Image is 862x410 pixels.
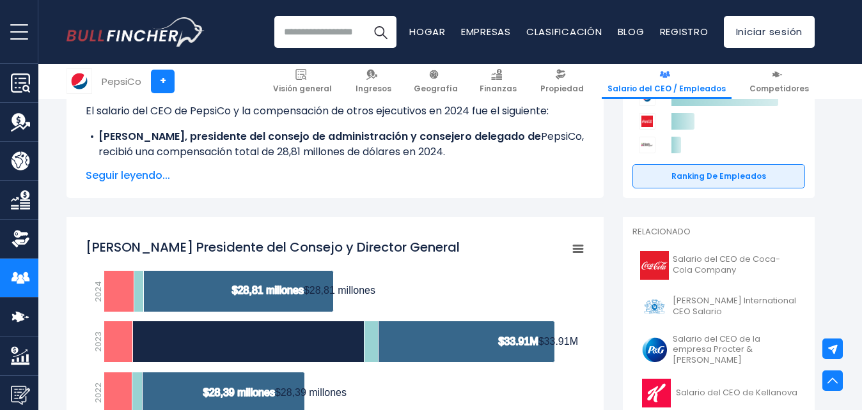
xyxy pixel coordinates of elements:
span: Ingresos [356,84,391,94]
span: Propiedad [540,84,584,94]
img: Logotipo de PM [640,292,669,321]
span: Visión general [273,84,332,94]
img: Logotipo de Bullfincher [67,17,205,47]
a: Blog [618,25,645,38]
img: Propiedad [11,229,30,248]
span: Salario del CEO de la empresa Procter & [PERSON_NAME] [673,334,797,367]
a: Hogar [409,25,446,38]
text: 2024 [92,281,104,302]
span: Geografía [414,84,458,94]
a: Ingresos [350,64,397,99]
a: Empresas [461,25,511,38]
a: Propiedad [535,64,590,99]
a: Ir a la página de inicio [67,17,204,47]
p: Relacionado [632,227,805,238]
tspan: $28,39 millones [275,387,347,398]
a: [PERSON_NAME] International CEO Salario [632,289,805,324]
text: 2022 [92,383,104,403]
span: [PERSON_NAME] International CEO Salario [673,296,797,317]
b: [PERSON_NAME], presidente del consejo de administración y consejero delegado de [98,129,541,144]
tspan: $33.91M [498,336,538,347]
li: PepsiCo, recibió una compensación total de 28,81 millones de dólares en 2024. [86,129,584,160]
tspan: $33.91M [538,336,578,347]
span: Salario del CEO / Empleados [607,84,726,94]
a: Competidores [744,64,815,99]
a: Visión general [267,64,338,99]
tspan: [PERSON_NAME] Presidente del Consejo y Director General [86,238,460,256]
span: Salario del CEO de Kellanova [676,388,797,399]
span: Finanzas [480,84,517,94]
tspan: $28,39 millones [203,387,275,398]
p: El salario del CEO de PepsiCo y la compensación de otros ejecutivos en 2024 fue el siguiente: [86,103,584,119]
img: Logotipo de PG [640,335,669,364]
a: Clasificación [526,25,602,38]
a: Salario del CEO de Coca-Cola Company [632,248,805,283]
tspan: $28,81 millones [304,285,375,296]
a: + [151,70,175,93]
img: Logotipo de KO [640,251,669,280]
text: 2023 [92,331,104,352]
span: Competidores [749,84,809,94]
button: Buscar [364,16,396,48]
a: Geografía [408,64,464,99]
a: Ranking de empleados [632,164,805,188]
tspan: $28,81 millones [232,285,304,296]
span: Seguir leyendo... [86,168,584,183]
a: Salario del CEO / Empleados [602,64,732,99]
img: Logotipo K [640,379,672,407]
div: PepsiCo [102,74,141,89]
img: Coca-Cola Company Logotipo de la competencia [639,113,655,130]
img: PEP logo [67,69,91,93]
img: Keurig Dr Pepper Logotipo de la competencia [639,137,655,153]
a: Iniciar sesión [724,16,815,48]
a: Registro [660,25,709,38]
a: Salario del CEO de la empresa Procter & [PERSON_NAME] [632,331,805,370]
a: Finanzas [474,64,522,99]
span: Salario del CEO de Coca-Cola Company [673,254,797,276]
